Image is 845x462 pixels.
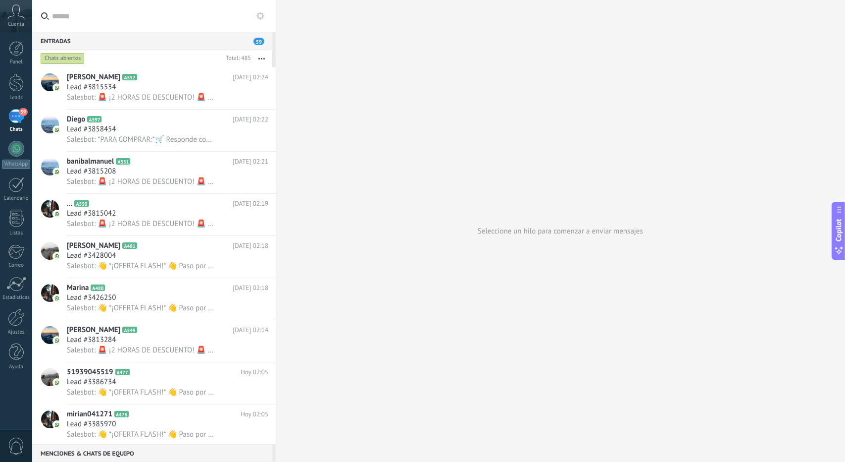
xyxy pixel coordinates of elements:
span: Salesbot: 👋 *¡OFERTA FLASH!* 👋 Paso por aquí para recordarte que la oferta FLASH en mi *CURSO DE ... [67,388,214,397]
div: Menciones & Chats de equipo [32,444,272,462]
a: avataricon51939045519A477Hoy 02:05Lead #3386734Salesbot: 👋 *¡OFERTA FLASH!* 👋 Paso por aquí para ... [32,362,276,404]
a: avataricon[PERSON_NAME]A481[DATE] 02:18Lead #3428004Salesbot: 👋 *¡OFERTA FLASH!* 👋 Paso por aquí ... [32,236,276,278]
span: A597 [87,116,101,122]
span: ... [67,199,72,209]
span: [DATE] 02:24 [233,72,268,82]
div: Estadísticas [2,294,31,301]
span: [DATE] 02:19 [233,199,268,209]
span: A477 [115,369,130,375]
span: Marina [67,283,89,293]
span: Hoy 02:05 [241,367,268,377]
span: A480 [91,285,105,291]
span: Lead #3815042 [67,209,116,219]
div: Total: 485 [222,54,251,63]
span: A550 [74,200,89,207]
div: Leads [2,95,31,101]
span: banibalmanuel [67,157,114,167]
span: [PERSON_NAME] [67,72,120,82]
span: [DATE] 02:14 [233,325,268,335]
span: Salesbot: *PARA COMPRAR:*🛒 Responde con el método de pago que prefieras👇 🟣 YAPE 🟢 PLIN 🟠 TRANSFER... [67,135,214,144]
span: Lead #3386734 [67,377,116,387]
span: Salesbot: 👋 *¡OFERTA FLASH!* 👋 Paso por aquí para recordarte que la oferta FLASH en mi *CURSO DE ... [67,261,214,271]
img: icon [53,421,60,428]
button: Más [251,50,272,67]
span: Lead #3426250 [67,293,116,303]
span: mirian041271 [67,409,112,419]
a: avataricon[PERSON_NAME]A552[DATE] 02:24Lead #3815534Salesbot: 🚨 ¡2 HORAS DE DESCUENTO! 🚨 ✅ *CURSO... [32,67,276,109]
span: 59 [253,38,264,45]
span: Lead #3813284 [67,335,116,345]
a: avatariconMarinaA480[DATE] 02:18Lead #3426250Salesbot: 👋 *¡OFERTA FLASH!* 👋 Paso por aquí para re... [32,278,276,320]
div: Chats [2,126,31,133]
span: A551 [116,158,130,165]
div: Ajustes [2,329,31,336]
a: avataricon...A550[DATE] 02:19Lead #3815042Salesbot: 🚨 ¡2 HORAS DE DESCUENTO! 🚨 ✅ *CURSO DE CHUPET... [32,194,276,235]
span: Salesbot: 👋 *¡OFERTA FLASH!* 👋 Paso por aquí para recordarte que la oferta FLASH en mi *CURSO DE ... [67,303,214,313]
span: 51939045519 [67,367,113,377]
div: Ayuda [2,364,31,370]
img: icon [53,126,60,133]
img: icon [53,84,60,91]
img: icon [53,169,60,175]
img: icon [53,253,60,260]
span: Lead #3815208 [67,167,116,176]
span: 59 [19,108,27,116]
div: WhatsApp [2,160,30,169]
span: Copilot [834,219,844,242]
span: Salesbot: 🚨 ¡2 HORAS DE DESCUENTO! 🚨 ✅ *CURSO DE CHUPETES Y HELADOS DE CREMA* + bonos de regalo p... [67,346,214,355]
span: A552 [122,74,137,80]
span: Salesbot: 🚨 ¡2 HORAS DE DESCUENTO! 🚨 ✅ *CURSO DE CHUPETES Y HELADOS DE CREMA* + bonos de regalo p... [67,219,214,229]
span: Cuenta [8,21,24,28]
span: Lead #3385970 [67,419,116,429]
div: Calendario [2,195,31,202]
span: Salesbot: 👋 *¡OFERTA FLASH!* 👋 Paso por aquí para recordarte que la oferta FLASH en mi *CURSO DE ... [67,430,214,439]
div: Correo [2,262,31,269]
a: avatariconDiegoA597[DATE] 02:22Lead #3858454Salesbot: *PARA COMPRAR:*🛒 Responde con el método de ... [32,110,276,151]
span: Lead #3428004 [67,251,116,261]
span: [PERSON_NAME] [67,241,120,251]
span: Salesbot: 🚨 ¡2 HORAS DE DESCUENTO! 🚨 ✅ *CURSO DE CHUPETES Y HELADOS DE CREMA* + bonos de regalo p... [67,177,214,186]
span: Lead #3858454 [67,124,116,134]
span: Diego [67,115,85,124]
div: Chats abiertos [41,53,85,64]
div: Listas [2,230,31,236]
div: Entradas [32,32,272,50]
span: Salesbot: 🚨 ¡2 HORAS DE DESCUENTO! 🚨 ✅ *CURSO DE CHUPETES Y HELADOS DE CREMA* + bonos de regalo p... [67,93,214,102]
span: A549 [122,327,137,333]
span: Hoy 02:05 [241,409,268,419]
img: icon [53,211,60,218]
span: [PERSON_NAME] [67,325,120,335]
a: avataricon[PERSON_NAME]A549[DATE] 02:14Lead #3813284Salesbot: 🚨 ¡2 HORAS DE DESCUENTO! 🚨 ✅ *CURSO... [32,320,276,362]
img: icon [53,379,60,386]
div: Panel [2,59,31,65]
span: [DATE] 02:18 [233,283,268,293]
span: A476 [114,411,129,417]
a: avatariconbanibalmanuelA551[DATE] 02:21Lead #3815208Salesbot: 🚨 ¡2 HORAS DE DESCUENTO! 🚨 ✅ *CURSO... [32,152,276,193]
span: [DATE] 02:18 [233,241,268,251]
img: icon [53,295,60,302]
span: [DATE] 02:22 [233,115,268,124]
img: icon [53,337,60,344]
span: Lead #3815534 [67,82,116,92]
span: A481 [122,242,137,249]
a: avatariconmirian041271A476Hoy 02:05Lead #3385970Salesbot: 👋 *¡OFERTA FLASH!* 👋 Paso por aquí para... [32,404,276,446]
span: [DATE] 02:21 [233,157,268,167]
